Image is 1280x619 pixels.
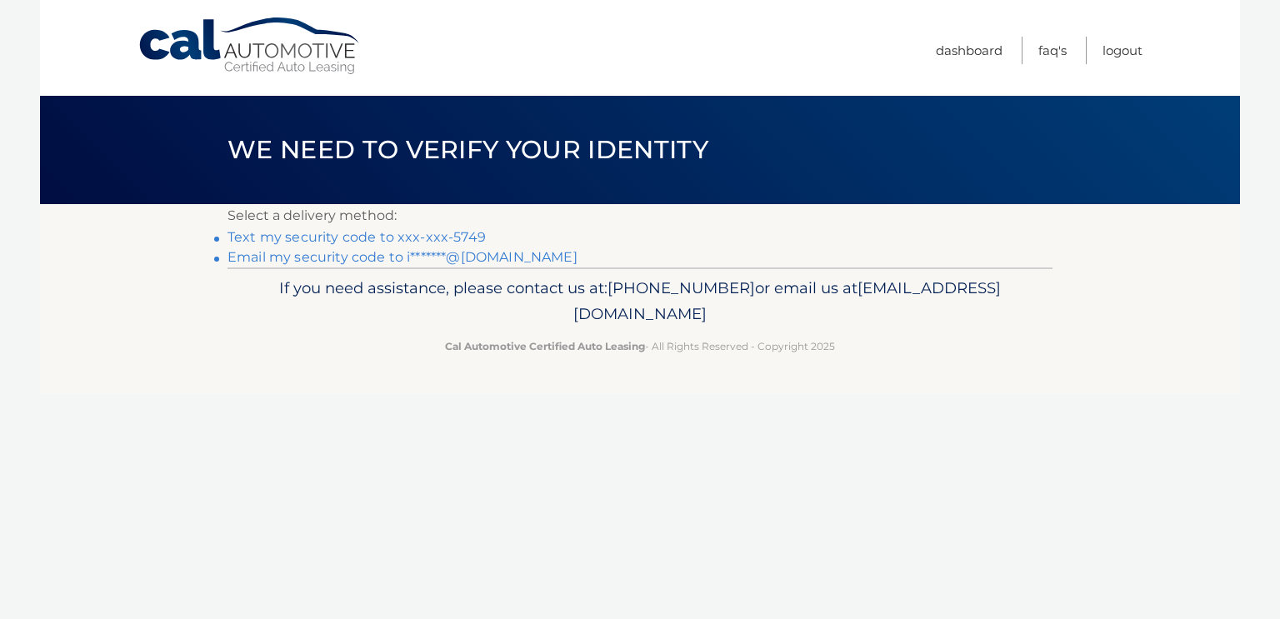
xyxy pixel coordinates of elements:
[227,249,577,265] a: Email my security code to i*******@[DOMAIN_NAME]
[238,337,1042,355] p: - All Rights Reserved - Copyright 2025
[1038,37,1067,64] a: FAQ's
[445,340,645,352] strong: Cal Automotive Certified Auto Leasing
[227,134,708,165] span: We need to verify your identity
[607,278,755,297] span: [PHONE_NUMBER]
[238,275,1042,328] p: If you need assistance, please contact us at: or email us at
[936,37,1002,64] a: Dashboard
[137,17,362,76] a: Cal Automotive
[227,204,1052,227] p: Select a delivery method:
[227,229,486,245] a: Text my security code to xxx-xxx-5749
[1102,37,1142,64] a: Logout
